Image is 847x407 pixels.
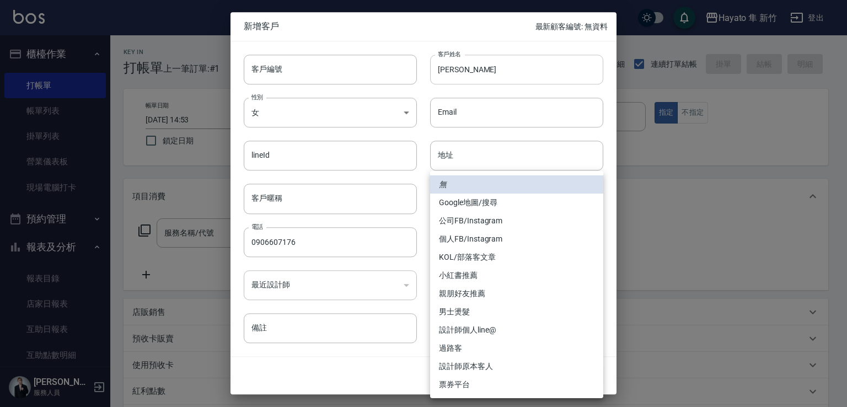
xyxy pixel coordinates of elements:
li: KOL/部落客文章 [430,248,603,266]
li: 設計師原本客人 [430,357,603,376]
li: 小紅書推薦 [430,266,603,285]
li: Google地圖/搜尋 [430,194,603,212]
em: 無 [439,179,447,190]
li: 過路客 [430,339,603,357]
li: 票券平台 [430,376,603,394]
li: 個人FB/Instagram [430,230,603,248]
li: 設計師個人line@ [430,321,603,339]
li: 公司FB/Instagram [430,212,603,230]
li: 男士燙髮 [430,303,603,321]
li: 親朋好友推薦 [430,285,603,303]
